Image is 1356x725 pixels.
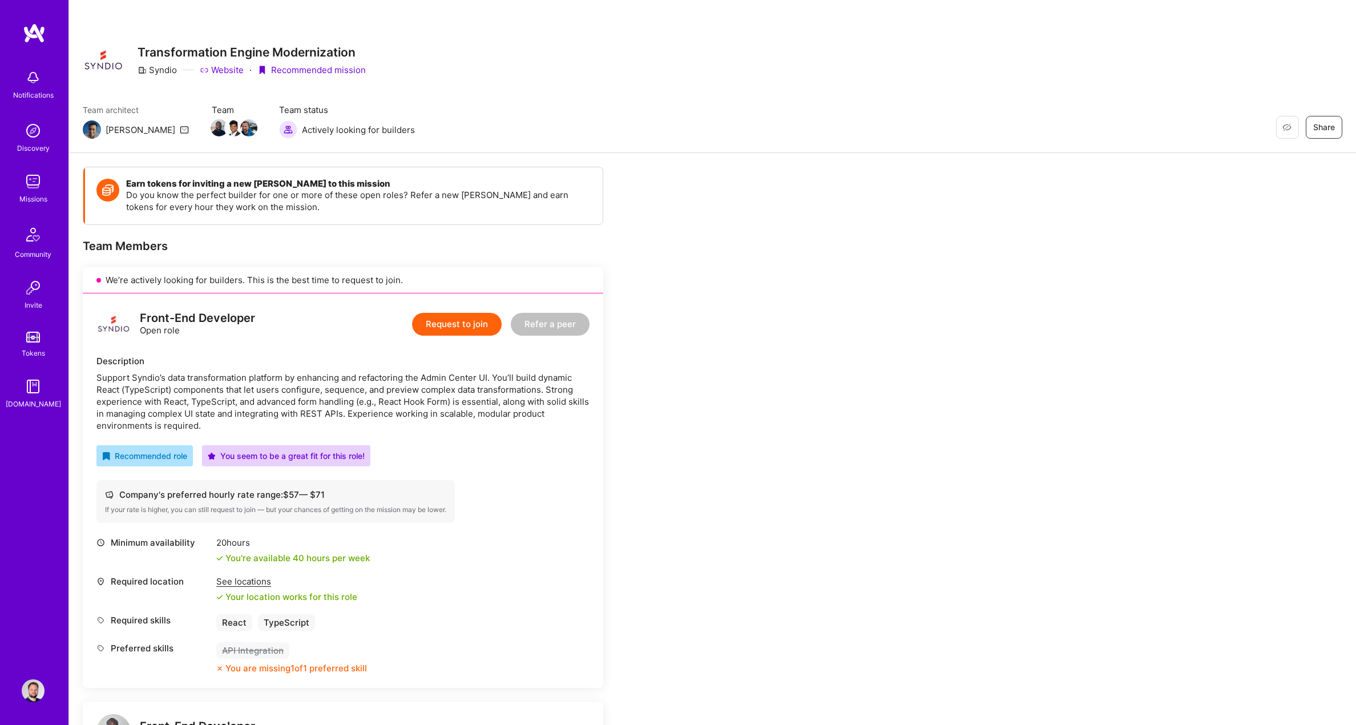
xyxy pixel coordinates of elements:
div: You are missing 1 of 1 preferred skill [225,662,367,674]
i: icon PurpleStar [208,452,216,460]
div: You seem to be a great fit for this role! [208,450,365,462]
div: See locations [216,575,357,587]
img: Community [19,221,47,248]
img: Company Logo [83,40,124,81]
div: Required skills [96,614,211,626]
div: If your rate is higher, you can still request to join — but your chances of getting on the missio... [105,505,446,514]
div: · [249,64,252,76]
div: Tokens [22,347,45,359]
div: Your location works for this role [216,591,357,603]
img: guide book [22,375,45,398]
div: You're available 40 hours per week [216,552,370,564]
img: Team Member Avatar [240,119,257,136]
div: Invite [25,299,42,311]
i: icon CloseOrange [216,665,223,672]
h3: Transformation Engine Modernization [138,45,366,59]
a: Team Member Avatar [227,118,241,138]
div: React [216,614,252,631]
button: Request to join [412,313,502,336]
i: icon Mail [180,125,189,134]
img: teamwork [22,170,45,193]
div: Minimum availability [96,537,211,549]
p: Do you know the perfect builder for one or more of these open roles? Refer a new [PERSON_NAME] an... [126,189,591,213]
i: icon RecommendedBadge [102,452,110,460]
div: Open role [140,312,255,336]
span: Team architect [83,104,189,116]
div: [PERSON_NAME] [106,124,175,136]
img: User Avatar [22,679,45,702]
span: Share [1313,122,1335,133]
i: icon Cash [105,490,114,499]
div: Notifications [13,89,54,101]
div: Description [96,355,590,367]
i: icon Location [96,577,105,586]
div: TypeScript [258,614,315,631]
div: Recommended mission [257,64,366,76]
div: Preferred skills [96,642,211,654]
i: icon CompanyGray [138,66,147,75]
div: We’re actively looking for builders. This is the best time to request to join. [83,267,603,293]
img: logo [23,23,46,43]
img: Invite [22,276,45,299]
i: icon Check [216,594,223,601]
a: Team Member Avatar [241,118,256,138]
div: API Integration [216,642,289,659]
div: [DOMAIN_NAME] [6,398,61,410]
i: icon Tag [96,616,105,625]
img: logo [96,307,131,341]
img: Actively looking for builders [279,120,297,139]
button: Refer a peer [511,313,590,336]
i: icon PurpleRibbon [257,66,267,75]
button: Share [1306,116,1342,139]
div: Required location [96,575,211,587]
span: Actively looking for builders [302,124,415,136]
div: Discovery [17,142,50,154]
img: Team Member Avatar [225,119,243,136]
div: Community [15,248,51,260]
i: icon Check [216,555,223,562]
i: icon Tag [96,644,105,652]
img: Team Member Avatar [211,119,228,136]
span: Team [212,104,256,116]
i: icon EyeClosed [1282,123,1292,132]
div: Front-End Developer [140,312,255,324]
img: Token icon [96,179,119,202]
a: User Avatar [19,679,47,702]
div: Team Members [83,239,603,253]
img: tokens [26,332,40,343]
div: Recommended role [102,450,187,462]
i: icon Clock [96,538,105,547]
a: Website [200,64,244,76]
img: Team Architect [83,120,101,139]
h4: Earn tokens for inviting a new [PERSON_NAME] to this mission [126,179,591,189]
div: Syndio [138,64,177,76]
a: Team Member Avatar [212,118,227,138]
div: 20 hours [216,537,370,549]
div: Support Syndio’s data transformation platform by enhancing and refactoring the Admin Center UI. Y... [96,372,590,432]
div: Missions [19,193,47,205]
img: bell [22,66,45,89]
span: Team status [279,104,415,116]
div: Company's preferred hourly rate range: $ 57 — $ 71 [105,489,446,501]
img: discovery [22,119,45,142]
